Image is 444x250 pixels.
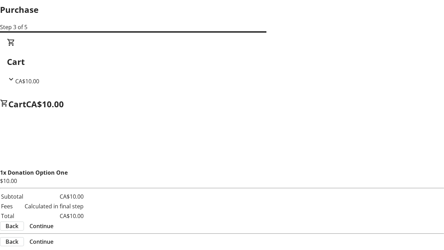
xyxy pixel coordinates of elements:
[7,56,437,68] h2: Cart
[26,98,64,110] span: CA$10.00
[24,211,84,220] td: CA$10.00
[7,38,437,85] div: CartCA$10.00
[29,222,53,230] span: Continue
[8,98,26,110] span: Cart
[24,192,84,201] td: CA$10.00
[1,202,24,211] td: Fees
[15,77,39,85] span: CA$10.00
[24,222,59,230] button: Continue
[24,237,59,246] button: Continue
[24,202,84,211] td: Calculated in final step
[29,237,53,246] span: Continue
[6,237,18,246] span: Back
[1,211,24,220] td: Total
[6,222,18,230] span: Back
[1,192,24,201] td: Subtotal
